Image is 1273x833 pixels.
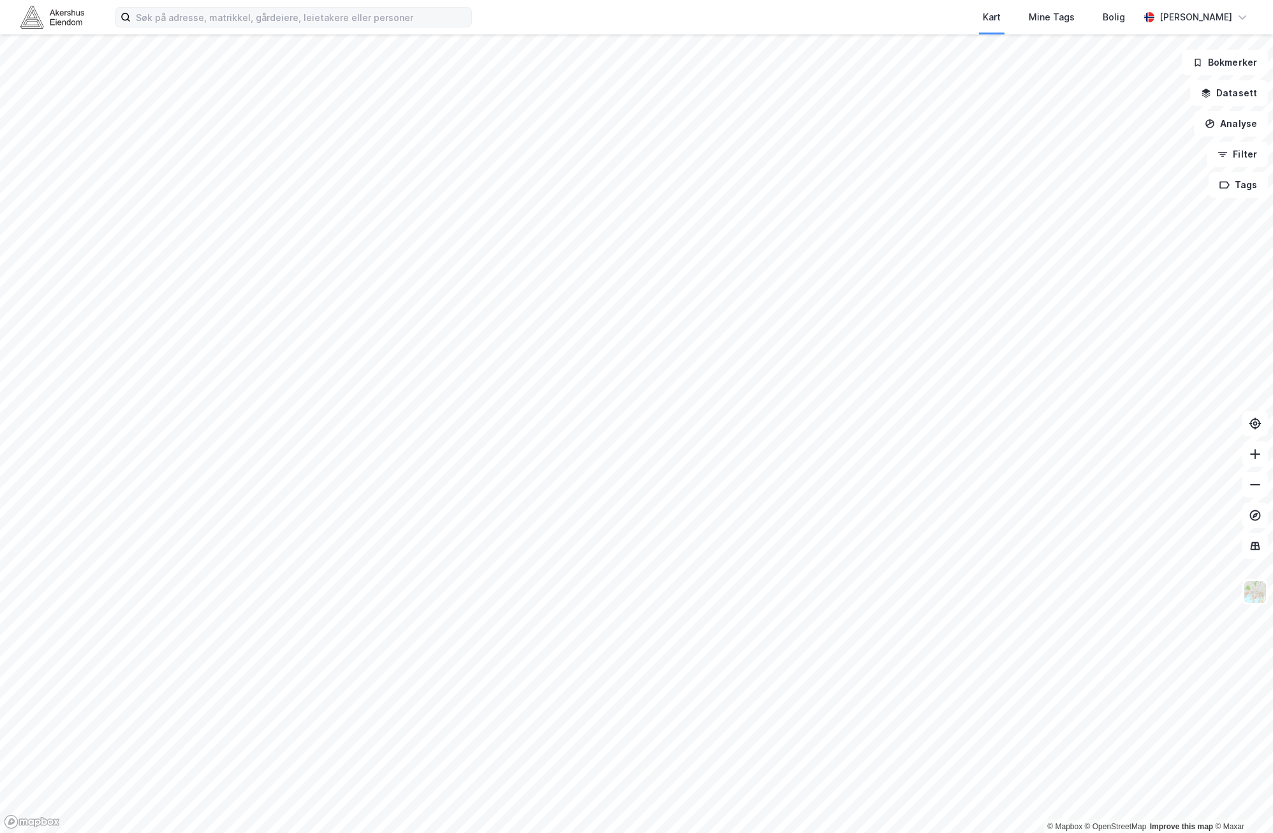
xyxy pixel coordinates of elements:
[1209,772,1273,833] div: Kontrollprogram for chat
[1029,10,1075,25] div: Mine Tags
[20,6,84,28] img: akershus-eiendom-logo.9091f326c980b4bce74ccdd9f866810c.svg
[131,8,471,27] input: Søk på adresse, matrikkel, gårdeiere, leietakere eller personer
[1209,772,1273,833] iframe: Chat Widget
[1103,10,1125,25] div: Bolig
[1159,10,1232,25] div: [PERSON_NAME]
[983,10,1001,25] div: Kart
